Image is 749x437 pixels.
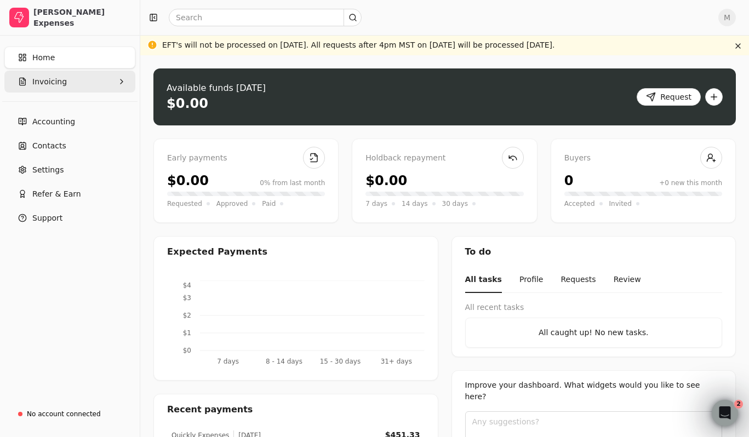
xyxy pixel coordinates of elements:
button: Support [4,207,135,229]
div: Buyers [564,152,722,164]
a: Settings [4,159,135,181]
span: Home [32,52,55,64]
input: Search [169,9,362,26]
tspan: 15 - 30 days [320,358,361,365]
button: Requests [561,267,596,293]
span: Refer & Earn [32,188,81,200]
span: Requested [167,198,202,209]
tspan: $2 [183,312,191,319]
div: All recent tasks [465,302,723,313]
div: EFT's will not be processed on [DATE]. All requests after 4pm MST on [DATE] will be processed [DA... [162,39,555,51]
div: $0.00 [365,171,407,191]
div: 0% from last month [260,178,325,188]
span: Settings [32,164,64,176]
a: Contacts [4,135,135,157]
div: Holdback repayment [365,152,523,164]
span: Approved [216,198,248,209]
div: Expected Payments [167,245,267,258]
div: No account connected [27,409,101,419]
a: Accounting [4,111,135,133]
div: $0.00 [167,171,209,191]
button: All tasks [465,267,502,293]
div: $0.00 [167,95,208,112]
span: 14 days [402,198,427,209]
tspan: 7 days [217,358,239,365]
span: 30 days [442,198,468,209]
tspan: $3 [183,294,191,302]
button: Request [637,88,701,106]
div: All caught up! No new tasks. [474,327,713,338]
button: Invoicing [4,71,135,93]
iframe: Intercom live chat [712,400,738,426]
tspan: $1 [183,329,191,337]
div: +0 new this month [659,178,722,188]
tspan: 8 - 14 days [266,358,302,365]
tspan: $0 [183,347,191,354]
div: Early payments [167,152,325,164]
a: Home [4,47,135,68]
tspan: 31+ days [381,358,412,365]
button: M [718,9,736,26]
tspan: $4 [183,281,191,289]
div: Available funds [DATE] [167,82,266,95]
span: Paid [262,198,276,209]
button: Refer & Earn [4,183,135,205]
div: Recent payments [154,394,438,425]
div: To do [452,237,736,267]
a: No account connected [4,404,135,424]
div: 0 [564,171,574,191]
span: Support [32,212,62,224]
div: Improve your dashboard. What widgets would you like to see here? [465,380,723,403]
span: Invoicing [32,76,67,88]
button: Profile [519,267,544,293]
span: 7 days [365,198,387,209]
button: Review [614,267,641,293]
span: Accepted [564,198,595,209]
div: [PERSON_NAME] Expenses [33,7,130,28]
span: Invited [609,198,632,209]
span: Contacts [32,140,66,152]
span: Accounting [32,116,75,128]
span: 2 [734,400,743,409]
